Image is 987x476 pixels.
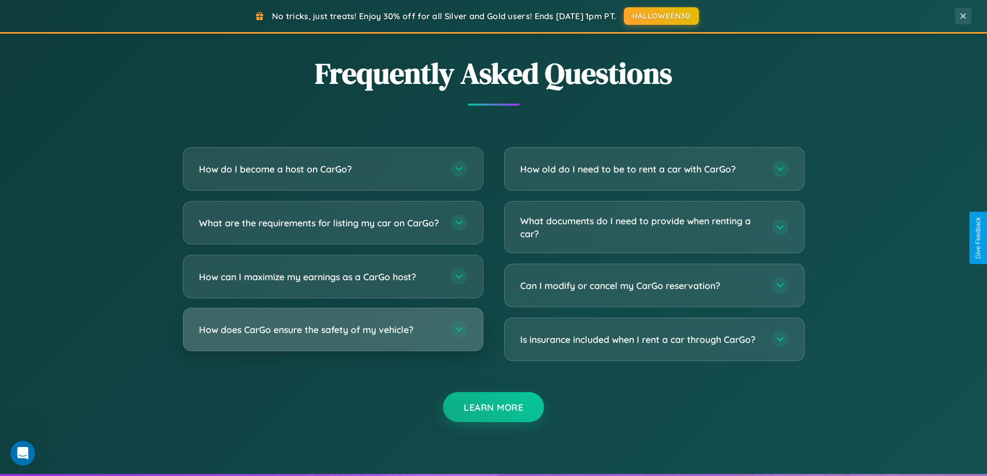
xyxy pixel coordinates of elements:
h3: What are the requirements for listing my car on CarGo? [199,217,440,229]
h3: How do I become a host on CarGo? [199,163,440,176]
button: Learn More [443,392,544,422]
h3: Can I modify or cancel my CarGo reservation? [520,279,762,292]
h3: How does CarGo ensure the safety of my vehicle? [199,323,440,336]
button: HALLOWEEN30 [624,7,699,25]
iframe: Intercom live chat [10,441,35,466]
h3: Is insurance included when I rent a car through CarGo? [520,333,762,346]
div: Give Feedback [975,217,982,259]
h3: How old do I need to be to rent a car with CarGo? [520,163,762,176]
h2: Frequently Asked Questions [183,53,805,93]
h3: How can I maximize my earnings as a CarGo host? [199,270,440,283]
h3: What documents do I need to provide when renting a car? [520,214,762,240]
span: No tricks, just treats! Enjoy 30% off for all Silver and Gold users! Ends [DATE] 1pm PT. [272,11,616,21]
